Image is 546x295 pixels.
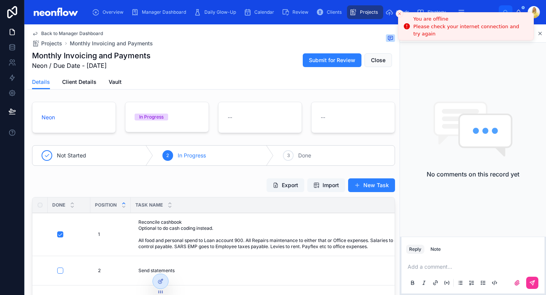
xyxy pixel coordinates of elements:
a: Daily Glow-Up [191,5,241,19]
span: Back to Manager Dashboard [41,30,103,37]
span: Task Name [135,202,163,208]
span: Calendar [254,9,274,15]
a: Neon [42,114,55,121]
span: Position [95,202,117,208]
button: Close [365,53,392,67]
h2: No comments on this record yet [427,170,519,179]
a: Calendar [241,5,279,19]
div: You are offline [413,15,527,23]
span: Vault [109,78,122,86]
a: Projects [32,40,62,47]
span: 2 [98,268,101,274]
button: Export [267,178,304,192]
span: 2 [166,152,169,159]
a: Leads [383,5,414,19]
span: -- [228,114,232,121]
h1: Monthly Invoicing and Payments [32,50,151,61]
a: Vault [109,75,122,90]
span: Projects [41,40,62,47]
span: Clients [327,9,342,15]
span: Done [52,202,65,208]
div: Please check your internet connection and try again [413,23,527,37]
a: Projects [347,5,383,19]
div: scrollable content [87,4,499,21]
span: Submit for Review [309,56,355,64]
span: 3 [287,152,290,159]
div: In Progress [139,114,164,120]
span: 1 [98,231,100,237]
a: Monthly Invoicing and Payments [70,40,153,47]
img: App logo [31,6,80,18]
iframe: Slideout [388,176,546,295]
span: Review [292,9,308,15]
span: Manager Dashboard [142,9,186,15]
a: Review [279,5,314,19]
span: Overview [103,9,124,15]
a: Strategy [414,5,451,19]
a: Client Details [62,75,96,90]
button: New Task [348,178,395,192]
span: Daily Glow-Up [204,9,236,15]
span: Projects [360,9,378,15]
span: -- [321,114,325,121]
a: Overview [90,5,129,19]
a: Manager Dashboard [129,5,191,19]
a: Back to Manager Dashboard [32,30,103,37]
span: Neon / Due Date - [DATE] [32,61,151,70]
span: Close [371,56,385,64]
button: Submit for Review [303,53,361,67]
button: Import [307,178,345,192]
span: Leads [396,9,409,15]
span: Send statements [138,268,175,274]
span: Done [298,152,311,159]
a: Clients [314,5,347,19]
button: Close toast [396,10,403,18]
a: Details [32,75,50,90]
span: Details [32,78,50,86]
span: Reconcile cashbook Optional to do cash coding instead. All food and personal spend to Loan accoun... [138,219,438,250]
span: Client Details [62,78,96,86]
span: In Progress [178,152,206,159]
span: Import [323,181,339,189]
span: Not Started [57,152,86,159]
